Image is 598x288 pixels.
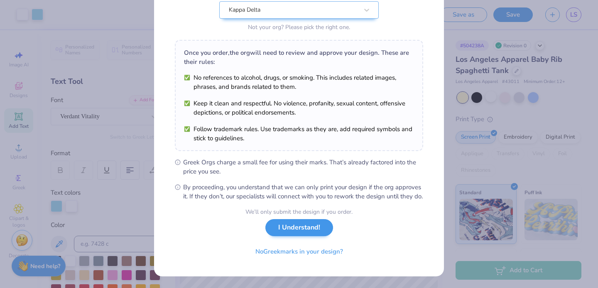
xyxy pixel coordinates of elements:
button: NoGreekmarks in your design? [248,243,350,260]
li: Keep it clean and respectful. No violence, profanity, sexual content, offensive depictions, or po... [184,99,414,117]
div: Not your org? Please pick the right one. [219,23,379,32]
div: We’ll only submit the design if you order. [245,207,353,216]
div: Once you order, the org will need to review and approve your design. These are their rules: [184,48,414,66]
span: By proceeding, you understand that we can only print your design if the org approves it. If they ... [183,183,423,201]
li: Follow trademark rules. Use trademarks as they are, add required symbols and stick to guidelines. [184,124,414,143]
span: Greek Orgs charge a small fee for using their marks. That’s already factored into the price you see. [183,158,423,176]
li: No references to alcohol, drugs, or smoking. This includes related images, phrases, and brands re... [184,73,414,91]
button: I Understand! [265,219,333,236]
